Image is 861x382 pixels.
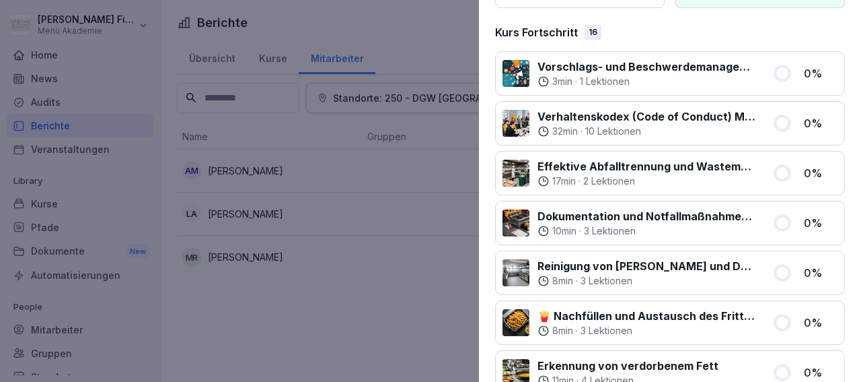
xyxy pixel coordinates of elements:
[804,265,837,281] p: 0 %
[537,258,756,274] p: Reinigung von [PERSON_NAME] und Dunstabzugshauben
[585,25,601,40] div: 16
[552,75,572,88] p: 3 min
[804,215,837,231] p: 0 %
[804,115,837,131] p: 0 %
[537,174,756,188] div: ·
[537,208,756,224] p: Dokumentation und Notfallmaßnahmen bei Fritteusen
[804,65,837,82] p: 0 %
[581,274,632,288] p: 3 Lektionen
[581,324,632,338] p: 3 Lektionen
[537,75,756,88] div: ·
[580,75,630,88] p: 1 Lektionen
[552,125,578,138] p: 32 min
[537,59,756,75] p: Vorschlags- und Beschwerdemanagement bei Menü 2000
[584,224,636,238] p: 3 Lektionen
[804,165,837,181] p: 0 %
[552,224,576,238] p: 10 min
[583,174,635,188] p: 2 Lektionen
[537,358,718,374] p: Erkennung von verdorbenem Fett
[537,308,756,324] p: 🍟 Nachfüllen und Austausch des Frittieröl/-fettes
[804,315,837,331] p: 0 %
[537,125,756,138] div: ·
[552,324,573,338] p: 8 min
[552,174,576,188] p: 17 min
[537,108,756,125] p: Verhaltenskodex (Code of Conduct) Menü 2000
[537,324,756,338] div: ·
[804,364,837,381] p: 0 %
[552,274,573,288] p: 8 min
[495,24,578,40] p: Kurs Fortschritt
[537,224,756,238] div: ·
[585,125,641,138] p: 10 Lektionen
[537,274,756,288] div: ·
[537,158,756,174] p: Effektive Abfalltrennung und Wastemanagement im Catering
